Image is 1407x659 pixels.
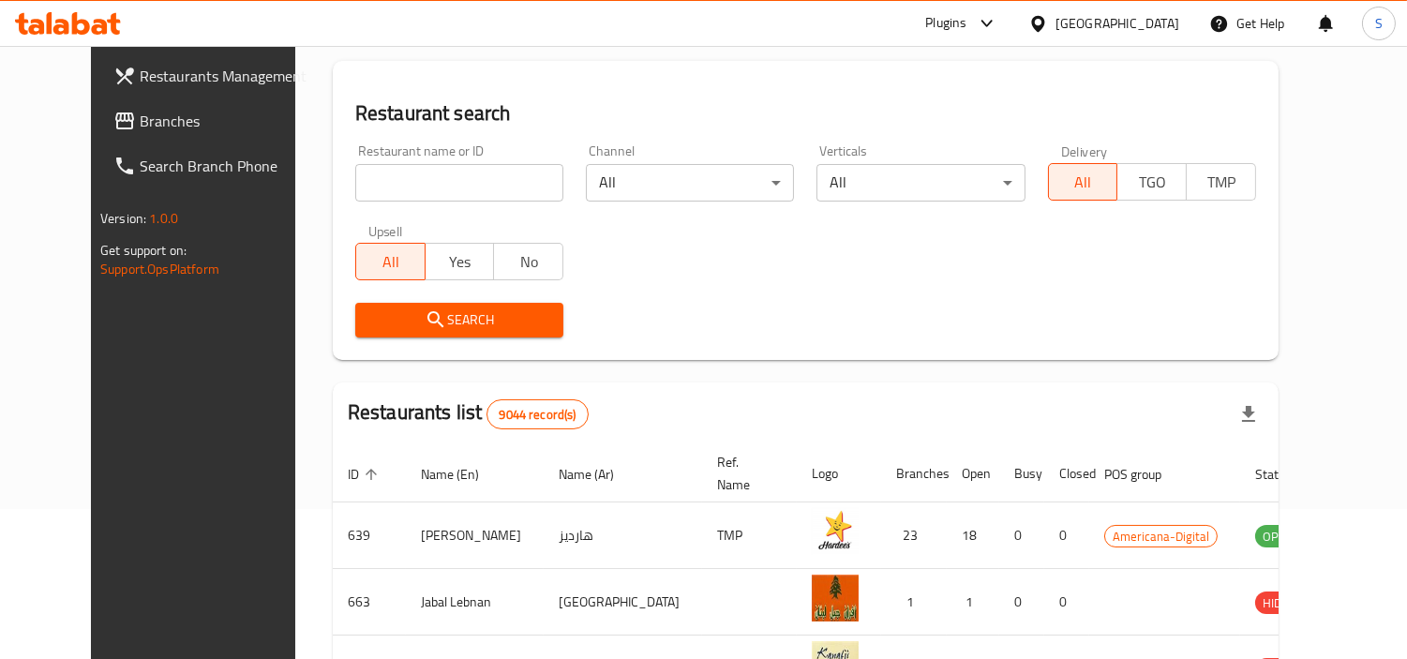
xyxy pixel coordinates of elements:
[1056,169,1111,196] span: All
[544,569,702,636] td: [GEOGRAPHIC_DATA]
[1255,463,1316,486] span: Status
[140,65,311,87] span: Restaurants Management
[406,569,544,636] td: Jabal Lebnan
[1055,13,1179,34] div: [GEOGRAPHIC_DATA]
[1255,526,1301,547] span: OPEN
[1125,169,1179,196] span: TGO
[717,451,774,496] span: Ref. Name
[586,164,794,202] div: All
[812,508,859,555] img: Hardee's
[559,463,638,486] span: Name (Ar)
[1116,163,1187,201] button: TGO
[433,248,487,276] span: Yes
[947,569,999,636] td: 1
[140,155,311,177] span: Search Branch Phone
[881,569,947,636] td: 1
[355,99,1256,127] h2: Restaurant search
[1255,592,1311,614] div: HIDDEN
[368,224,403,237] label: Upsell
[1044,502,1089,569] td: 0
[999,445,1044,502] th: Busy
[333,569,406,636] td: 663
[348,398,589,429] h2: Restaurants list
[100,206,146,231] span: Version:
[98,98,326,143] a: Branches
[999,569,1044,636] td: 0
[1186,163,1256,201] button: TMP
[98,143,326,188] a: Search Branch Phone
[1044,569,1089,636] td: 0
[816,164,1025,202] div: All
[1048,163,1118,201] button: All
[1375,13,1383,34] span: S
[149,206,178,231] span: 1.0.0
[425,243,495,280] button: Yes
[1255,525,1301,547] div: OPEN
[1226,392,1271,437] div: Export file
[812,575,859,622] img: Jabal Lebnan
[348,463,383,486] span: ID
[406,502,544,569] td: [PERSON_NAME]
[881,502,947,569] td: 23
[544,502,702,569] td: هارديز
[1105,526,1217,547] span: Americana-Digital
[98,53,326,98] a: Restaurants Management
[355,243,426,280] button: All
[486,399,588,429] div: Total records count
[493,243,563,280] button: No
[947,445,999,502] th: Open
[1044,445,1089,502] th: Closed
[702,502,797,569] td: TMP
[881,445,947,502] th: Branches
[999,502,1044,569] td: 0
[487,406,587,424] span: 9044 record(s)
[364,248,418,276] span: All
[355,303,563,337] button: Search
[947,502,999,569] td: 18
[333,502,406,569] td: 639
[925,12,966,35] div: Plugins
[1104,463,1186,486] span: POS group
[1255,592,1311,614] span: HIDDEN
[100,238,187,262] span: Get support on:
[100,257,219,281] a: Support.OpsPlatform
[797,445,881,502] th: Logo
[140,110,311,132] span: Branches
[355,164,563,202] input: Search for restaurant name or ID..
[421,463,503,486] span: Name (En)
[1194,169,1249,196] span: TMP
[1061,144,1108,157] label: Delivery
[370,308,548,332] span: Search
[501,248,556,276] span: No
